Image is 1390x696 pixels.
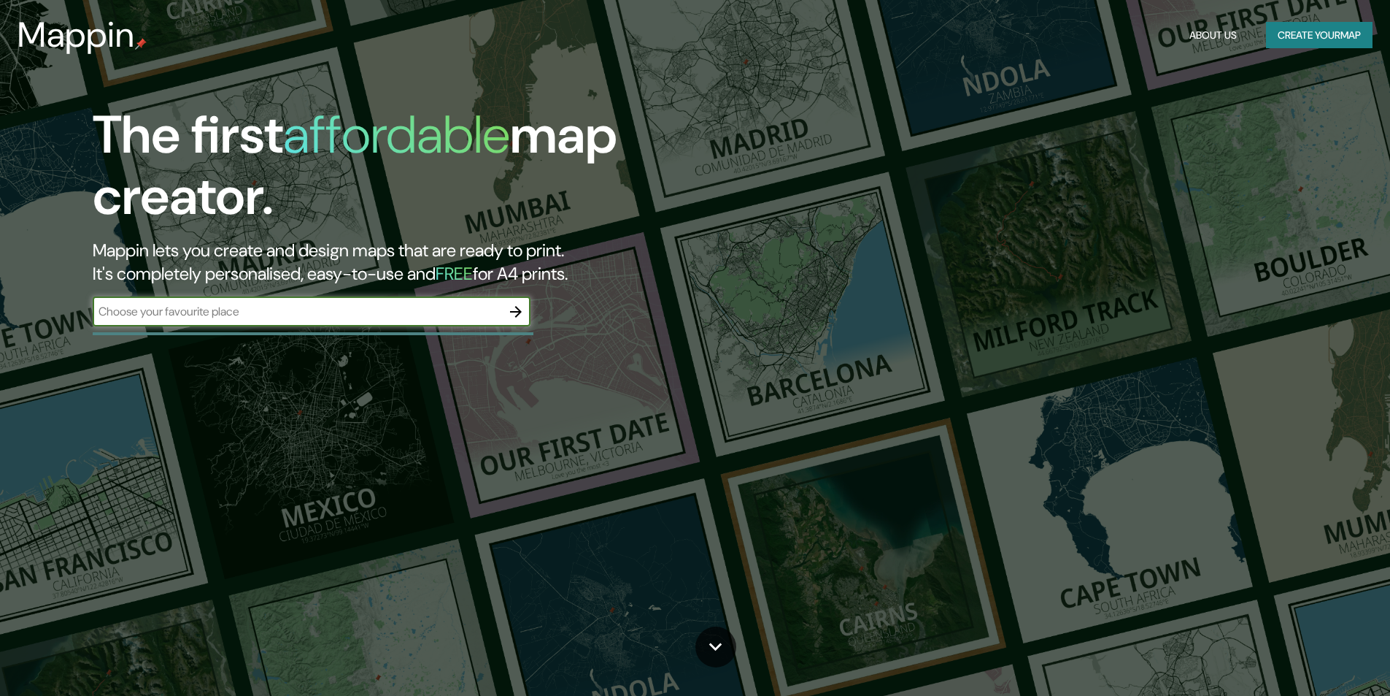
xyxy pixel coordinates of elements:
h1: affordable [283,101,510,169]
h1: The first map creator. [93,104,788,239]
h3: Mappin [18,15,135,56]
h5: FREE [436,262,473,285]
img: mappin-pin [135,38,147,50]
h2: Mappin lets you create and design maps that are ready to print. It's completely personalised, eas... [93,239,788,286]
button: Create yourmap [1266,22,1372,49]
input: Choose your favourite place [93,303,501,320]
button: About Us [1184,22,1243,49]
